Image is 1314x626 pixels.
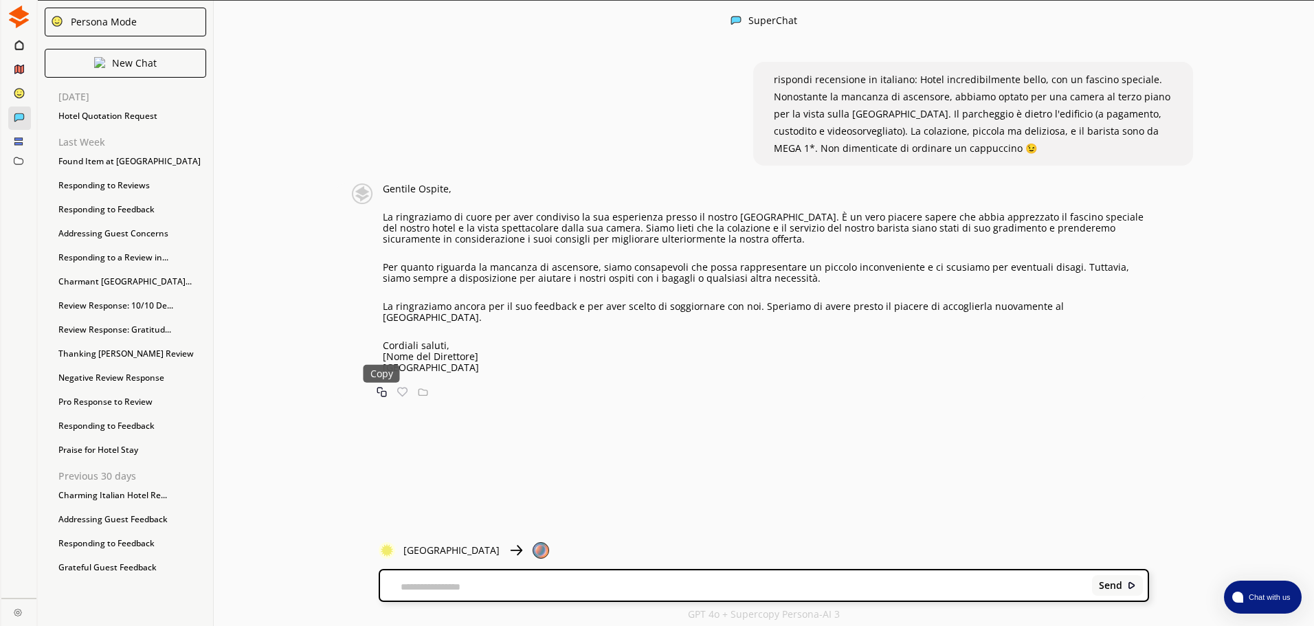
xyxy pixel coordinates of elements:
[383,340,1149,351] p: Cordiali saluti,
[52,368,213,388] div: Negative Review Response
[52,106,213,126] div: Hotel Quotation Request
[58,91,213,102] p: [DATE]
[52,509,213,530] div: Addressing Guest Feedback
[52,485,213,506] div: Charming Italian Hotel Re...
[383,301,1149,323] p: La ringraziamo ancora per il suo feedback e per aver scelto di soggiornare con noi. Speriamo di a...
[533,542,549,559] img: Close
[52,175,213,196] div: Responding to Reviews
[383,351,1149,362] p: [Nome del Direttore]
[52,199,213,220] div: Responding to Feedback
[383,262,1149,284] p: Per quanto riguarda la mancanza di ascensore, siamo consapevoli che possa rappresentare un piccol...
[403,545,500,556] p: [GEOGRAPHIC_DATA]
[748,15,797,28] div: SuperChat
[58,137,213,148] p: Last Week
[364,365,400,383] div: Copy
[52,271,213,292] div: Charmant [GEOGRAPHIC_DATA]...
[52,247,213,268] div: Responding to a Review in...
[52,533,213,554] div: Responding to Feedback
[383,183,1149,194] p: Gentile Ospite,
[52,581,213,602] div: Positive Review Response
[379,542,395,559] img: Close
[348,183,376,204] img: Close
[52,151,213,172] div: Found Item at [GEOGRAPHIC_DATA]
[8,5,30,28] img: Close
[397,387,408,397] img: Favorite
[1,599,36,623] a: Close
[508,542,524,559] img: Close
[112,58,157,69] p: New Chat
[383,362,1149,373] p: [GEOGRAPHIC_DATA]
[52,320,213,340] div: Review Response: Gratitud...
[52,223,213,244] div: Addressing Guest Concerns
[774,73,1170,155] span: rispondi recensione in italiano: Hotel incredibilmente bello, con un fascino speciale. Nonostante...
[52,295,213,316] div: Review Response: 10/10 De...
[1224,581,1302,614] button: atlas-launcher
[1127,581,1137,590] img: Close
[1243,592,1293,603] span: Chat with us
[52,440,213,460] div: Praise for Hotel Stay
[94,57,105,68] img: Close
[14,608,22,616] img: Close
[52,392,213,412] div: Pro Response to Review
[52,344,213,364] div: Thanking [PERSON_NAME] Review
[731,15,742,26] img: Close
[688,609,840,620] p: GPT 4o + Supercopy Persona-AI 3
[51,15,63,27] img: Close
[418,387,428,397] img: Save
[52,557,213,578] div: Grateful Guest Feedback
[58,471,213,482] p: Previous 30 days
[66,16,137,27] div: Persona Mode
[377,387,387,397] img: Copy
[383,212,1149,245] p: La ringraziamo di cuore per aver condiviso la sua esperienza presso il nostro [GEOGRAPHIC_DATA]. ...
[1099,580,1122,591] b: Send
[52,416,213,436] div: Responding to Feedback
